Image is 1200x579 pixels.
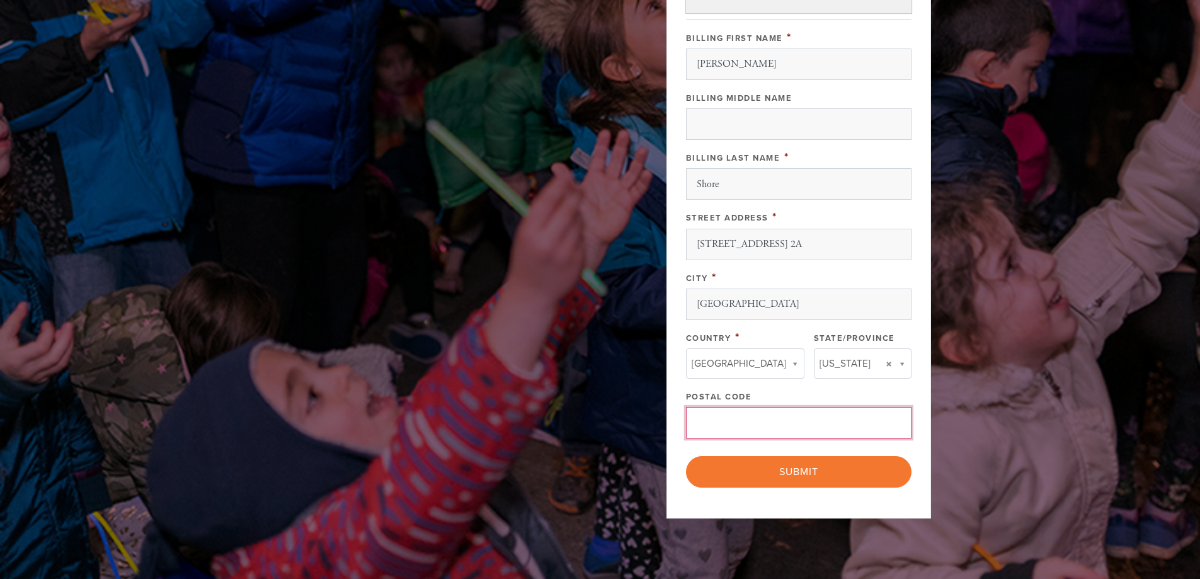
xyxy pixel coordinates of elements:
label: Street Address [686,213,769,223]
a: [US_STATE] [814,348,911,379]
label: Billing First Name [686,33,783,43]
label: Billing Last Name [686,153,780,163]
span: This field is required. [712,270,717,284]
label: Country [686,333,731,343]
label: State/Province [814,333,895,343]
span: [US_STATE] [820,355,871,372]
label: Billing Middle Name [686,93,792,103]
span: This field is required. [735,330,740,344]
a: [GEOGRAPHIC_DATA] [686,348,804,379]
span: This field is required. [787,30,792,44]
label: Postal Code [686,392,752,402]
input: Submit [686,456,911,488]
span: This field is required. [772,210,777,224]
span: [GEOGRAPHIC_DATA] [692,355,786,372]
span: This field is required. [784,150,789,164]
label: City [686,273,708,284]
